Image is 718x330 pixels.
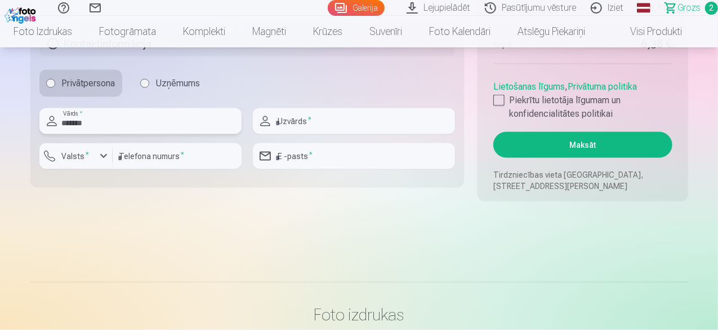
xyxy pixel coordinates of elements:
h3: Foto izdrukas [39,305,679,325]
input: Privātpersona [46,79,55,88]
button: Maksāt [493,132,672,158]
a: Krūzes [300,16,356,47]
div: , [493,76,672,121]
a: Magnēti [239,16,300,47]
a: Fotogrāmata [86,16,170,47]
a: Foto kalendāri [416,16,504,47]
img: /fa1 [5,5,39,24]
a: Privātuma politika [568,81,637,92]
button: Valsts* [39,143,113,169]
span: Grozs [677,1,701,15]
label: Valsts [57,151,94,162]
a: Atslēgu piekariņi [504,16,599,47]
a: Suvenīri [356,16,416,47]
label: Privātpersona [39,70,122,97]
a: Komplekti [170,16,239,47]
span: 2 [705,2,718,15]
input: Uzņēmums [140,79,149,88]
label: Uzņēmums [133,70,207,97]
a: Lietošanas līgums [493,81,565,92]
a: Visi produkti [599,16,695,47]
label: Piekrītu lietotāja līgumam un konfidencialitātes politikai [493,94,672,121]
p: Tirdzniecības vieta [GEOGRAPHIC_DATA], [STREET_ADDRESS][PERSON_NAME] [493,169,672,192]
